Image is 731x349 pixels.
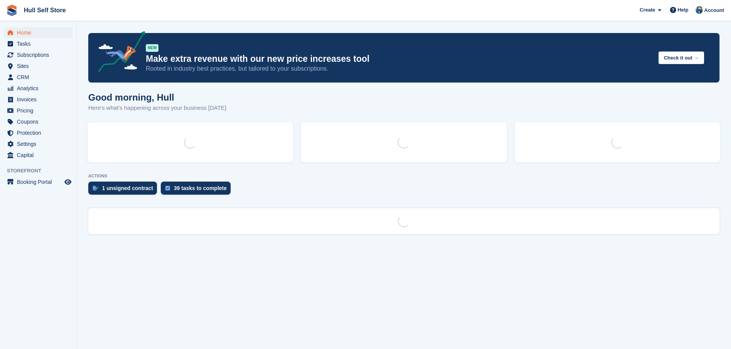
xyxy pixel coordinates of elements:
img: price-adjustments-announcement-icon-8257ccfd72463d97f412b2fc003d46551f7dbcb40ab6d574587a9cd5c0d94... [92,31,145,75]
a: menu [4,94,73,105]
a: Preview store [63,177,73,187]
img: stora-icon-8386f47178a22dfd0bd8f6a31ec36ba5ce8667c1dd55bd0f319d3a0aa187defe.svg [6,5,18,16]
h1: Good morning, Hull [88,92,226,103]
img: task-75834270c22a3079a89374b754ae025e5fb1db73e45f91037f5363f120a921f8.svg [165,186,170,190]
span: Coupons [17,116,63,127]
a: menu [4,177,73,187]
a: menu [4,61,73,71]
button: Check it out → [658,51,704,64]
span: Invoices [17,94,63,105]
span: Capital [17,150,63,160]
a: menu [4,72,73,83]
p: Make extra revenue with our new price increases tool [146,53,652,65]
a: 39 tasks to complete [161,182,234,198]
a: menu [4,150,73,160]
span: Protection [17,127,63,138]
a: menu [4,27,73,38]
span: Home [17,27,63,38]
a: menu [4,116,73,127]
span: Sites [17,61,63,71]
a: menu [4,105,73,116]
a: menu [4,38,73,49]
span: Create [640,6,655,14]
span: Account [704,7,724,14]
div: NEW [146,44,158,52]
a: menu [4,139,73,149]
span: CRM [17,72,63,83]
span: Help [678,6,688,14]
span: Settings [17,139,63,149]
div: 39 tasks to complete [174,185,227,191]
span: Analytics [17,83,63,94]
span: Tasks [17,38,63,49]
span: Pricing [17,105,63,116]
a: menu [4,127,73,138]
a: 1 unsigned contract [88,182,161,198]
span: Booking Portal [17,177,63,187]
p: ACTIONS [88,174,719,179]
a: menu [4,83,73,94]
img: contract_signature_icon-13c848040528278c33f63329250d36e43548de30e8caae1d1a13099fd9432cc5.svg [93,186,98,190]
img: Hull Self Store [695,6,703,14]
span: Subscriptions [17,50,63,60]
p: Rooted in industry best practices, but tailored to your subscriptions. [146,65,652,73]
a: Hull Self Store [21,4,69,17]
div: 1 unsigned contract [102,185,153,191]
span: Storefront [7,167,76,175]
p: Here's what's happening across your business [DATE] [88,104,226,112]
a: menu [4,50,73,60]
